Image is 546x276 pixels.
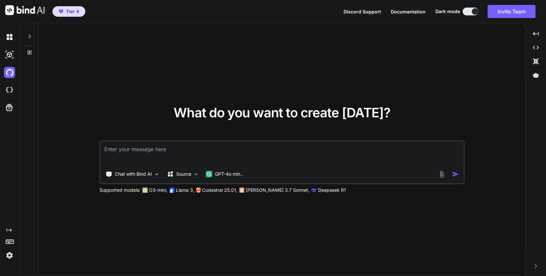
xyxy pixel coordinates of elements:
img: icon [452,171,459,178]
p: Supported models: [99,187,140,193]
img: Llama2 [169,187,175,193]
button: Discord Support [344,8,381,15]
button: premiumTier 4 [52,6,85,17]
span: Documentation [391,9,426,14]
img: Pick Models [193,171,199,177]
span: Tier 4 [66,8,79,15]
p: Codestral 25.01, [202,187,237,193]
img: GPT-4 [142,187,148,193]
p: Source [176,171,191,177]
img: githubDark [4,67,15,78]
span: Dark mode [435,8,460,15]
img: GPT-4o mini [206,171,212,177]
button: Invite Team [488,5,535,18]
img: claude [311,187,317,193]
img: attachment [438,170,445,178]
img: cloudideIcon [4,85,15,96]
button: Documentation [391,8,426,15]
img: Mistral-AI [196,188,201,192]
img: darkChat [4,31,15,43]
span: Discord Support [344,9,381,14]
p: Chat with Bind AI [115,171,152,177]
img: claude [239,187,244,193]
p: Deepseek R1 [318,187,346,193]
p: GPT-4o min.. [215,171,243,177]
p: Llama 3, [176,187,194,193]
p: O3-mini, [149,187,167,193]
img: darkAi-studio [4,49,15,60]
img: Bind AI [5,5,45,15]
img: settings [4,250,15,261]
img: premium [59,10,63,13]
span: What do you want to create [DATE]? [174,105,390,121]
img: Pick Tools [154,171,159,177]
p: [PERSON_NAME] 3.7 Sonnet, [246,187,309,193]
